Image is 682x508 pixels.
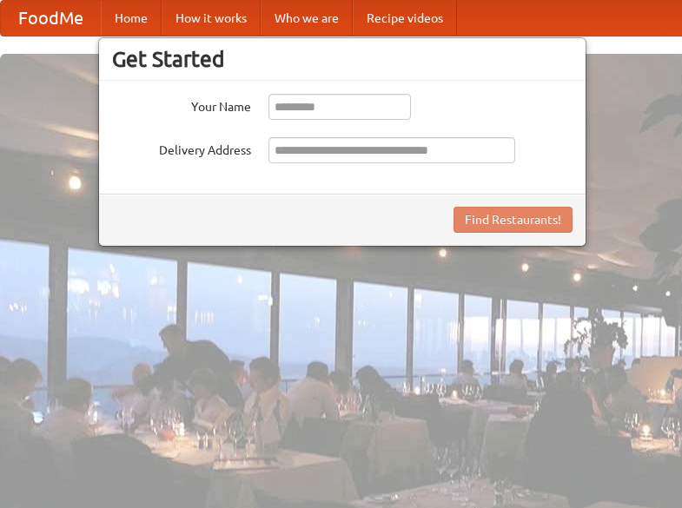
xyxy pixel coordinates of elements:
[101,1,162,36] a: Home
[112,94,251,115] label: Your Name
[112,137,251,159] label: Delivery Address
[162,1,261,36] a: How it works
[1,1,101,36] a: FoodMe
[454,207,573,233] button: Find Restaurants!
[261,1,353,36] a: Who we are
[112,46,573,72] h3: Get Started
[353,1,457,36] a: Recipe videos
